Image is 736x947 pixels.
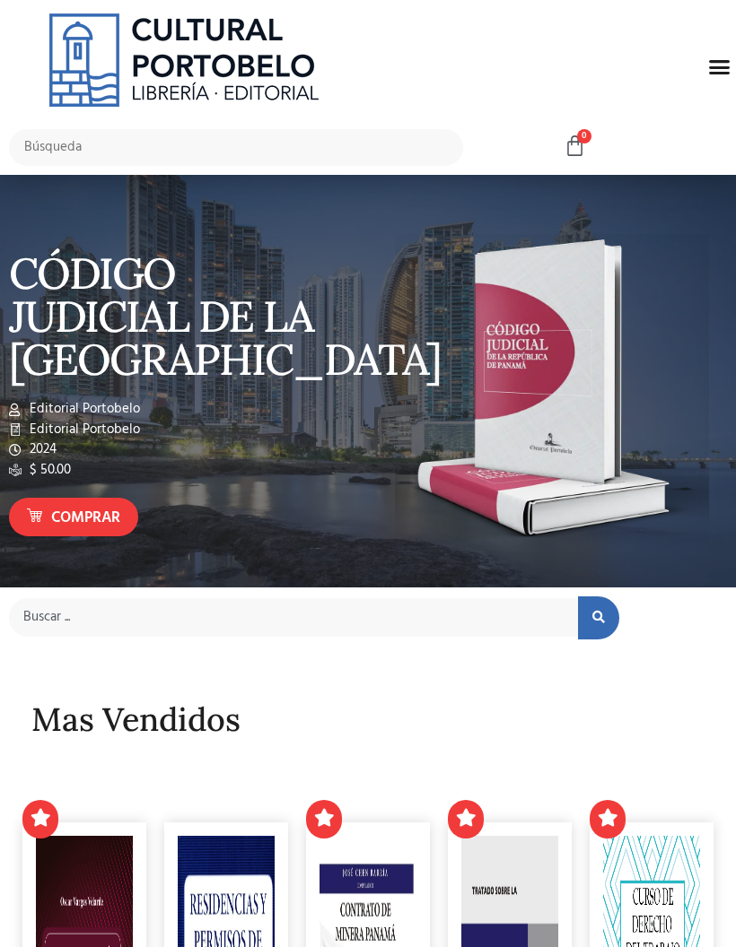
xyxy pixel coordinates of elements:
[9,498,138,536] a: Comprar
[25,460,71,481] span: $ 50.00
[9,598,578,637] input: Buscar ...
[9,129,463,166] input: Búsqueda
[25,439,57,460] span: 2024
[9,252,359,381] p: CÓDIGO JUDICIAL DE LA [GEOGRAPHIC_DATA]
[578,596,619,639] button: search submit
[577,129,591,143] span: 0
[25,420,140,440] span: Editorial Portobelo
[31,702,705,738] h2: Mas Vendidos
[25,399,140,420] span: Editorial Portobelo
[564,135,586,159] a: 0
[51,507,120,530] span: Comprar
